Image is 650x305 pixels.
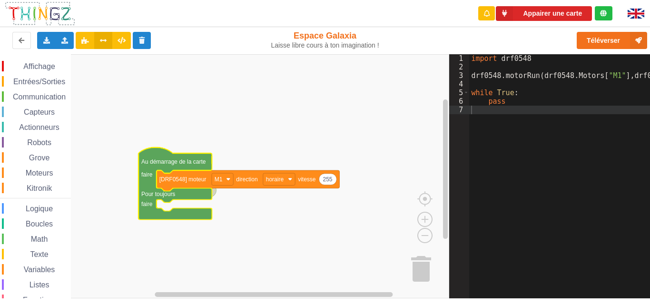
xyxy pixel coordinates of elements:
[141,190,175,197] text: Pour toujours
[25,184,53,192] span: Kitronik
[449,54,469,63] div: 1
[323,176,333,183] text: 255
[215,176,223,183] text: M1
[24,169,55,177] span: Moteurs
[28,154,51,162] span: Grove
[595,6,612,20] div: Tu es connecté au serveur de création de Thingz
[26,138,53,147] span: Robots
[577,32,647,49] button: Téléverser
[628,9,644,19] img: gb.png
[22,266,57,274] span: Variables
[21,296,57,304] span: Fonctions
[4,1,76,26] img: thingz_logo.png
[496,6,592,21] button: Appairer une carte
[449,80,469,89] div: 4
[449,97,469,106] div: 6
[141,158,206,165] text: Au démarrage de la carte
[141,200,153,207] text: faire
[270,41,380,49] div: Laisse libre cours à ton imagination !
[298,176,316,183] text: vitesse
[449,89,469,97] div: 5
[22,108,56,116] span: Capteurs
[22,62,56,70] span: Affichage
[266,176,284,183] text: horaire
[28,281,51,289] span: Listes
[12,78,67,86] span: Entrées/Sorties
[24,220,54,228] span: Boucles
[18,123,61,131] span: Actionneurs
[449,63,469,71] div: 2
[236,176,257,183] text: direction
[270,30,380,49] div: Espace Galaxia
[449,106,469,114] div: 7
[159,176,207,183] text: [DRF0548] moteur
[11,93,67,101] span: Communication
[449,71,469,80] div: 3
[29,250,49,258] span: Texte
[30,235,49,243] span: Math
[24,205,54,213] span: Logique
[141,171,153,178] text: faire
